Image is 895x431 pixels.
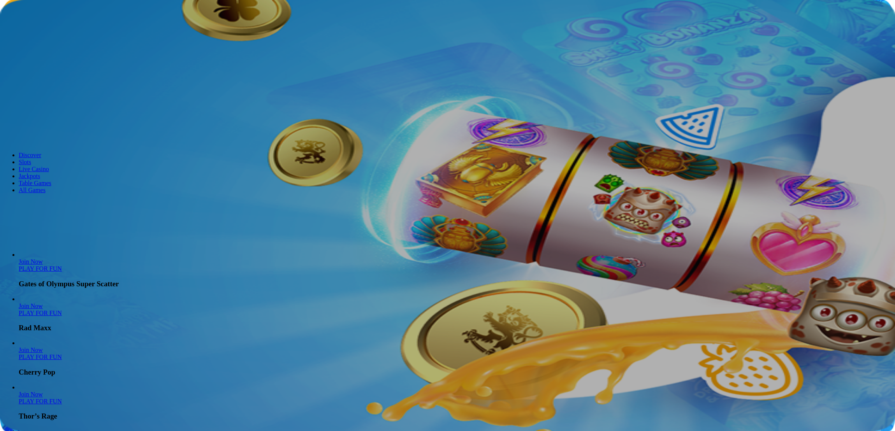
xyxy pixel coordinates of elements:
[19,368,892,377] h3: Cherry Pop
[19,187,46,193] a: All Games
[19,251,892,288] article: Gates of Olympus Super Scatter
[19,347,43,353] a: Cherry Pop
[19,265,62,272] a: Gates of Olympus Super Scatter
[19,303,43,309] span: Join Now
[19,159,31,165] a: Slots
[19,310,62,316] a: Rad Maxx
[3,138,892,208] header: Lobby
[19,340,892,377] article: Cherry Pop
[19,324,892,332] h3: Rad Maxx
[19,166,49,172] a: Live Casino
[19,354,62,360] a: Cherry Pop
[19,173,40,179] a: Jackpots
[19,296,892,333] article: Rad Maxx
[19,180,51,186] a: Table Games
[19,280,892,288] h3: Gates of Olympus Super Scatter
[19,258,43,265] span: Join Now
[19,384,892,421] article: Thor’s Rage
[19,391,43,398] span: Join Now
[19,398,62,405] a: Thor’s Rage
[19,347,43,353] span: Join Now
[19,391,43,398] a: Thor’s Rage
[19,258,43,265] a: Gates of Olympus Super Scatter
[19,303,43,309] a: Rad Maxx
[19,412,892,420] h3: Thor’s Rage
[3,138,892,194] nav: Lobby
[19,152,41,158] a: Discover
